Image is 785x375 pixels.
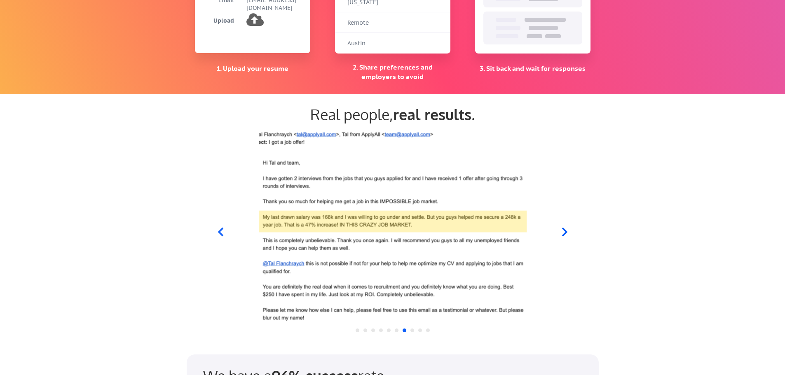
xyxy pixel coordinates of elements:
div: 2. Share preferences and employers to avoid [335,63,450,81]
div: 1. Upload your resume [195,64,310,73]
div: Austin [347,40,389,48]
div: Upload [195,17,234,25]
strong: real results [393,105,471,123]
div: Real people, . [195,105,591,123]
div: 3. Sit back and wait for responses [475,64,591,73]
div: Remote [347,19,389,27]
